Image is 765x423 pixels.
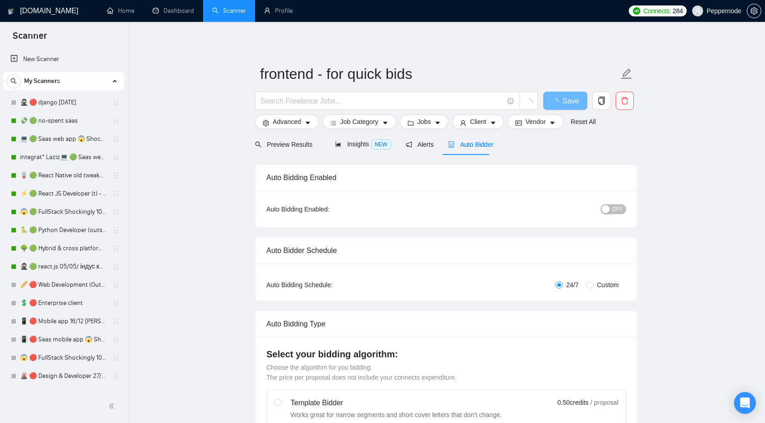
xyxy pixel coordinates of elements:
[20,112,107,130] a: 💸 🟢 no-spent saas
[112,154,119,161] span: holder
[616,97,633,105] span: delete
[434,119,441,126] span: caret-down
[266,311,626,337] div: Auto Bidding Type
[382,119,388,126] span: caret-down
[20,330,107,349] a: 📳 🔴 Saas mobile app 😱 Shockingly 10/01
[112,245,119,252] span: holder
[508,98,514,104] span: info-circle
[20,221,107,239] a: 🐍 🟢 Python Developer (outstaff)
[612,204,623,214] span: OFF
[593,280,622,290] span: Custom
[260,62,619,85] input: Scanner name...
[508,114,563,129] button: idcardVendorcaret-down
[112,299,119,307] span: holder
[112,99,119,106] span: holder
[107,7,134,15] a: homeHome
[291,410,502,419] div: Works great for narrow segments and short cover letters that don't change.
[3,50,124,68] li: New Scanner
[10,50,117,68] a: New Scanner
[20,276,107,294] a: 🥖 🔴 Web Development (Outsource)
[266,237,626,263] div: Auto Bidder Schedule
[592,92,611,110] button: copy
[340,117,378,127] span: Job Category
[112,354,119,361] span: holder
[563,280,582,290] span: 24/7
[633,7,640,15] img: upwork-logo.png
[266,364,457,381] span: Choose the algorithm for you bidding. The price per proposal does not include your connects expen...
[20,367,107,385] a: 🌋 🔴 Design & Developer 27/01 Illia profile
[20,349,107,367] a: 😱 🔴 FullStack Shockingly 10/01 V2
[562,95,579,107] span: Save
[571,117,596,127] a: Reset All
[593,97,610,105] span: copy
[108,402,117,411] span: double-left
[448,141,454,148] span: robot
[448,141,493,148] span: Auto Bidder
[400,114,449,129] button: folderJobscaret-down
[112,372,119,380] span: holder
[408,119,414,126] span: folder
[112,190,119,197] span: holder
[557,397,588,408] span: 0.50 credits
[112,318,119,325] span: holder
[291,397,502,408] div: Template Bidder
[591,398,618,407] span: / proposal
[452,114,504,129] button: userClientcaret-down
[335,141,342,147] span: area-chart
[694,8,701,14] span: user
[153,7,194,15] a: dashboardDashboard
[20,93,107,112] a: 🥷🏻 🔴 django [DATE]
[747,7,761,15] a: setting
[616,92,634,110] button: delete
[643,6,671,16] span: Connects:
[20,166,107,185] a: 🪫 🟢 React Native old tweaked 05.05 індус копі
[734,392,756,414] div: Open Intercom Messenger
[335,140,391,148] span: Insights
[20,130,107,148] a: 💻 🟢 Saas web app 😱 Shockingly 27/11
[330,119,337,126] span: bars
[255,114,319,129] button: settingAdvancedcaret-down
[6,74,21,88] button: search
[460,119,466,126] span: user
[260,95,504,107] input: Search Freelance Jobs...
[20,258,107,276] a: 🥷🏻 🟢 react.js 05/05/ індус копі 19/05 change end
[112,135,119,143] span: holder
[20,312,107,330] a: 📱 🔴 Mobile app 16/12 [PERSON_NAME]'s change
[747,4,761,18] button: setting
[543,92,587,110] button: Save
[24,72,60,90] span: My Scanners
[266,165,626,191] div: Auto Bidding Enabled
[322,114,396,129] button: barsJob Categorycaret-down
[263,119,269,126] span: setting
[5,29,54,48] span: Scanner
[20,148,107,166] a: integrat* Laziz💻 🟢 Saas web app 😱 Shockingly 27/11
[266,280,386,290] div: Auto Bidding Schedule:
[673,6,683,16] span: 284
[112,281,119,289] span: holder
[112,227,119,234] span: holder
[20,185,107,203] a: ⚡ 🟢 React JS Developer (t) - short 24/03
[8,4,14,19] img: logo
[112,117,119,124] span: holder
[266,204,386,214] div: Auto Bidding Enabled:
[406,141,434,148] span: Alerts
[551,98,562,106] span: loading
[264,7,293,15] a: userProfile
[525,117,546,127] span: Vendor
[371,139,391,150] span: NEW
[255,141,261,148] span: search
[305,119,311,126] span: caret-down
[7,78,20,84] span: search
[515,119,522,126] span: idcard
[112,172,119,179] span: holder
[20,203,107,221] a: 😱 🟢 FullStack Shockingly 10/01
[112,208,119,216] span: holder
[549,119,556,126] span: caret-down
[621,68,632,80] span: edit
[20,239,107,258] a: 🌳 🟢 Hybrid & cross platform 07/04 changed start
[470,117,486,127] span: Client
[266,348,626,361] h4: Select your bidding algorithm:
[112,263,119,270] span: holder
[418,117,431,127] span: Jobs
